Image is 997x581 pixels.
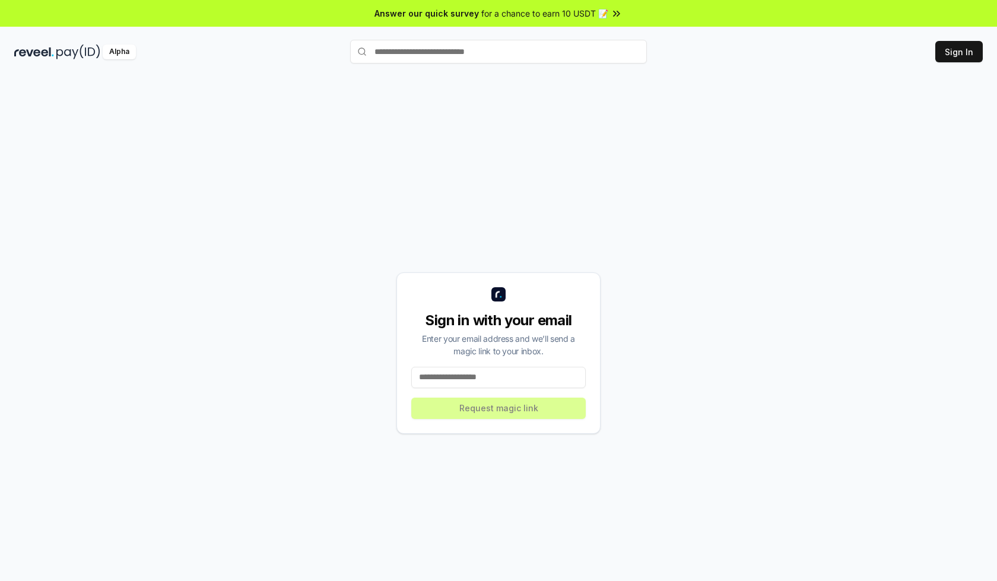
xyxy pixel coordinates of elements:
[411,332,586,357] div: Enter your email address and we’ll send a magic link to your inbox.
[481,7,608,20] span: for a chance to earn 10 USDT 📝
[374,7,479,20] span: Answer our quick survey
[935,41,983,62] button: Sign In
[411,311,586,330] div: Sign in with your email
[56,45,100,59] img: pay_id
[14,45,54,59] img: reveel_dark
[491,287,506,301] img: logo_small
[103,45,136,59] div: Alpha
